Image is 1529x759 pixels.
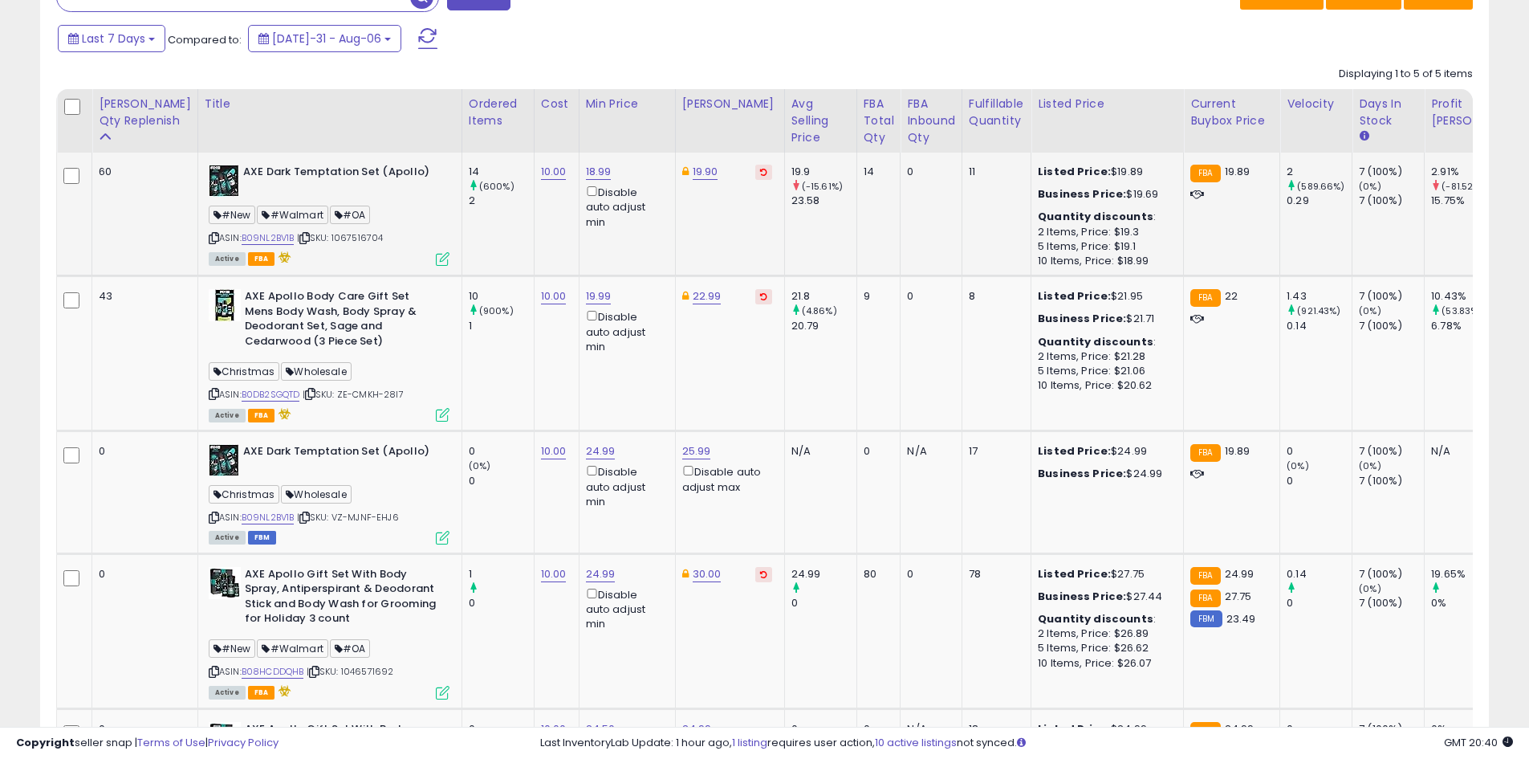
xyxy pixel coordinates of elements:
[1359,194,1424,208] div: 7 (100%)
[1038,590,1171,604] div: $27.44
[864,567,889,581] div: 80
[1038,187,1171,202] div: $19.69
[1038,334,1153,349] b: Quantity discounts
[1225,164,1250,179] span: 19.89
[209,567,241,599] img: 51cJzdCF87L._SL40_.jpg
[1225,443,1250,459] span: 19.89
[16,735,75,750] strong: Copyright
[469,459,491,472] small: (0%)
[248,409,275,422] span: FBA
[58,25,165,52] button: Last 7 Days
[1190,96,1273,129] div: Current Buybox Price
[586,164,612,180] a: 18.99
[1287,444,1352,459] div: 0
[1359,582,1381,595] small: (0%)
[791,567,856,581] div: 24.99
[1287,194,1352,208] div: 0.29
[1225,288,1238,304] span: 22
[297,511,399,524] span: | SKU: VZ-MJNF-EHJ6
[469,289,534,304] div: 10
[209,639,256,658] span: #New
[209,252,246,266] span: All listings currently available for purchase on Amazon
[1444,735,1513,750] span: 2025-08-14 20:40 GMT
[1190,567,1220,585] small: FBA
[1038,641,1171,655] div: 5 Items, Price: $26.62
[209,444,239,476] img: 51HjFmlEUGL._SL40_.jpg
[168,32,242,47] span: Compared to:
[802,304,837,317] small: (4.86%)
[1431,96,1527,129] div: Profit [PERSON_NAME]
[1038,364,1171,378] div: 5 Items, Price: $21.06
[1297,304,1340,317] small: (921.43%)
[586,443,616,459] a: 24.99
[682,96,778,112] div: [PERSON_NAME]
[243,165,438,184] b: AXE Dark Temptation Set (Apollo)
[248,531,277,545] span: FBM
[1038,656,1171,671] div: 10 Items, Price: $26.07
[541,164,567,180] a: 10.00
[209,686,246,700] span: All listings currently available for purchase on Amazon
[1190,590,1220,607] small: FBA
[1038,210,1171,224] div: :
[274,685,291,696] i: hazardous material
[1359,96,1417,129] div: Days In Stock
[245,289,440,353] b: AXE Apollo Body Care Gift Set Mens Body Wash, Body Spray & Deodorant Set, Sage and Cedarwood (3 P...
[1287,596,1352,610] div: 0
[248,252,275,266] span: FBA
[1038,466,1126,481] b: Business Price:
[248,686,275,700] span: FBA
[907,96,955,146] div: FBA inbound Qty
[1359,289,1424,304] div: 7 (100%)
[791,319,856,333] div: 20.79
[969,289,1019,304] div: 8
[274,251,291,263] i: hazardous material
[1038,289,1171,304] div: $21.95
[1226,611,1256,626] span: 23.49
[864,289,889,304] div: 9
[1190,610,1222,627] small: FBM
[1038,209,1153,224] b: Quantity discounts
[479,180,514,193] small: (600%)
[540,736,1513,751] div: Last InventoryLab Update: 1 hour ago, requires user action, not synced.
[907,444,950,459] div: N/A
[330,639,371,658] span: #OA
[791,289,856,304] div: 21.8
[1038,312,1171,326] div: $21.71
[1442,180,1484,193] small: (-81.52%)
[693,164,718,180] a: 19.90
[242,388,300,402] a: B0DB2SGQTD
[209,444,449,543] div: ASIN:
[209,165,449,264] div: ASIN:
[791,596,856,610] div: 0
[586,586,663,632] div: Disable auto adjust min
[682,443,711,459] a: 25.99
[907,567,950,581] div: 0
[732,735,767,750] a: 1 listing
[541,443,567,459] a: 10.00
[864,444,889,459] div: 0
[469,96,527,129] div: Ordered Items
[693,288,722,304] a: 22.99
[541,566,567,582] a: 10.00
[693,566,722,582] a: 30.00
[1038,378,1171,393] div: 10 Items, Price: $20.62
[209,485,280,504] span: Christmas
[297,231,384,244] span: | SKU: 1067516704
[209,289,241,321] img: 41cYSzouaSL._SL40_.jpg
[281,485,352,504] span: Wholesale
[791,194,856,208] div: 23.58
[1038,611,1153,626] b: Quantity discounts
[1287,319,1352,333] div: 0.14
[82,31,145,47] span: Last 7 Days
[242,511,295,524] a: B09NL2BV1B
[208,735,279,750] a: Privacy Policy
[586,96,669,112] div: Min Price
[969,165,1019,179] div: 11
[209,289,449,420] div: ASIN:
[1287,459,1309,472] small: (0%)
[875,735,957,750] a: 10 active listings
[864,165,889,179] div: 14
[969,444,1019,459] div: 17
[274,408,291,419] i: hazardous material
[1287,96,1345,112] div: Velocity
